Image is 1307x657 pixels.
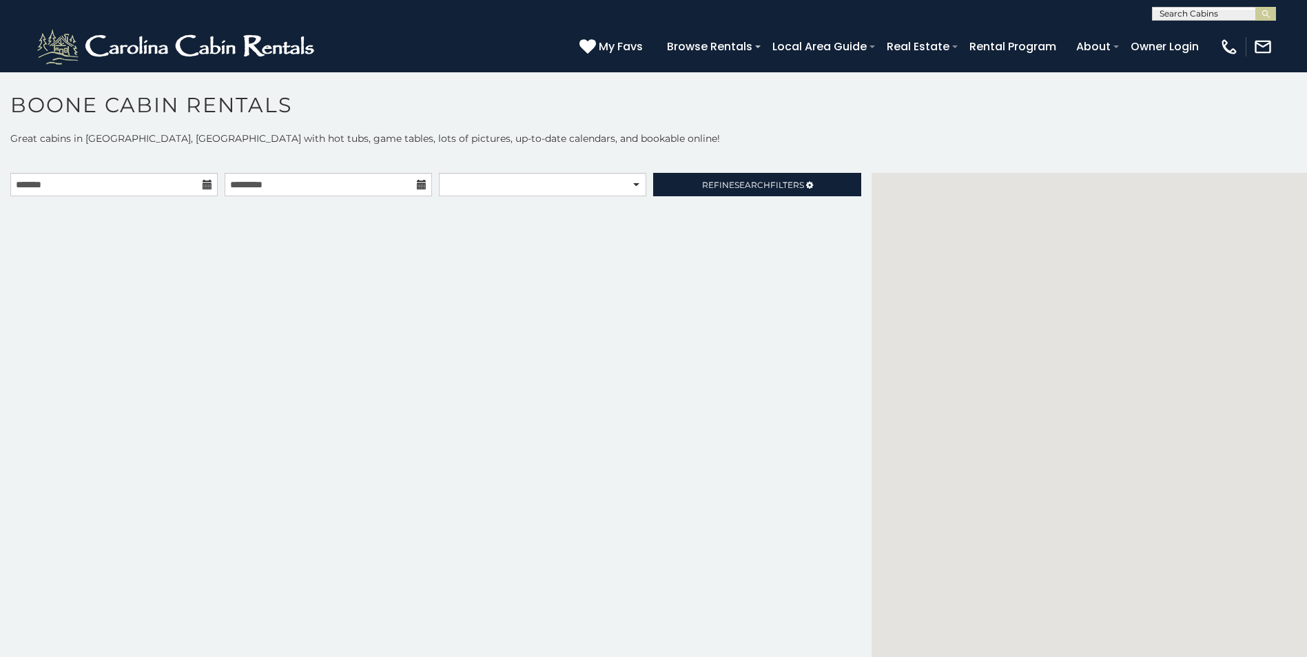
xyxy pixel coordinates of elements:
[653,173,861,196] a: RefineSearchFilters
[660,34,759,59] a: Browse Rentals
[1124,34,1206,59] a: Owner Login
[579,38,646,56] a: My Favs
[765,34,874,59] a: Local Area Guide
[599,38,643,55] span: My Favs
[702,180,804,190] span: Refine Filters
[1069,34,1118,59] a: About
[1253,37,1273,56] img: mail-regular-white.png
[34,26,320,67] img: White-1-2.png
[963,34,1063,59] a: Rental Program
[734,180,770,190] span: Search
[1219,37,1239,56] img: phone-regular-white.png
[880,34,956,59] a: Real Estate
